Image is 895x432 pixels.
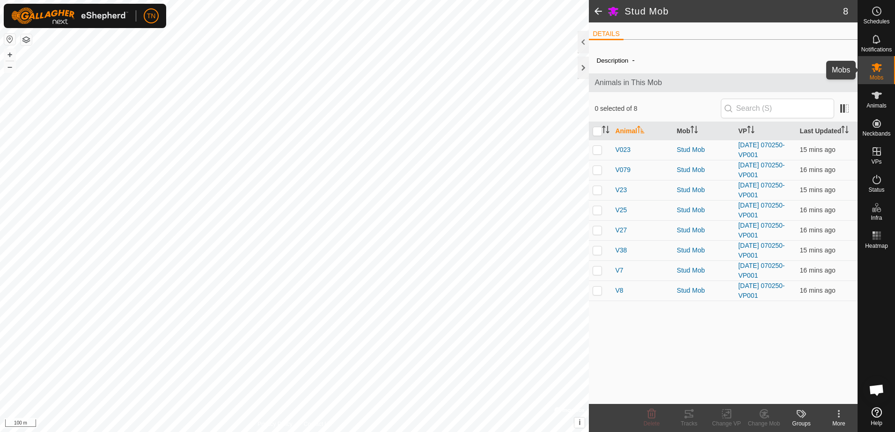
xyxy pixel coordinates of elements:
button: Map Layers [21,34,32,45]
p-sorticon: Activate to sort [637,127,645,135]
div: Stud Mob [677,205,731,215]
button: + [4,49,15,60]
span: i [579,418,580,426]
button: Reset Map [4,34,15,45]
a: [DATE] 070250-VP001 [738,262,785,279]
p-sorticon: Activate to sort [841,127,849,135]
div: Open chat [863,376,891,404]
label: Description [596,57,628,64]
th: VP [734,122,796,140]
a: Help [858,403,895,430]
div: Change VP [708,419,745,428]
input: Search (S) [721,99,834,118]
span: Status [868,187,884,193]
span: V27 [615,225,627,235]
span: VPs [871,159,881,165]
span: - [628,52,638,68]
a: [DATE] 070250-VP001 [738,161,785,179]
div: Stud Mob [677,145,731,155]
span: 3 Oct 2025, 10:04 am [800,206,836,214]
a: [DATE] 070250-VP001 [738,181,785,199]
a: [DATE] 070250-VP001 [738,141,785,158]
span: 3 Oct 2025, 10:04 am [800,166,836,173]
div: Stud Mob [677,185,731,195]
span: Notifications [861,47,892,52]
p-sorticon: Activate to sort [602,127,609,135]
span: 8 [843,4,848,18]
span: 3 Oct 2025, 10:04 am [800,266,836,274]
li: DETAILS [589,29,623,40]
div: Change Mob [745,419,783,428]
span: 3 Oct 2025, 10:04 am [800,287,836,294]
span: V25 [615,205,627,215]
h2: Stud Mob [624,6,843,17]
span: V8 [615,286,623,295]
div: More [820,419,858,428]
span: 3 Oct 2025, 10:05 am [800,146,836,153]
div: Groups [783,419,820,428]
span: Delete [644,420,660,427]
div: Stud Mob [677,266,731,275]
div: Stud Mob [677,165,731,175]
span: V23 [615,185,627,195]
span: Animals in This Mob [594,77,852,88]
span: Heatmap [865,243,888,249]
span: Help [871,420,882,426]
div: Stud Mob [677,286,731,295]
a: Contact Us [304,420,331,428]
a: [DATE] 070250-VP001 [738,222,785,239]
a: [DATE] 070250-VP001 [738,282,785,299]
a: [DATE] 070250-VP001 [738,202,785,219]
div: Tracks [670,419,708,428]
span: 0 selected of 8 [594,104,720,114]
button: – [4,61,15,72]
span: Mobs [870,75,883,80]
a: Privacy Policy [257,420,293,428]
span: Neckbands [862,131,890,137]
span: 3 Oct 2025, 10:04 am [800,246,836,254]
span: V023 [615,145,631,155]
span: 3 Oct 2025, 10:04 am [800,186,836,194]
span: 3 Oct 2025, 10:04 am [800,226,836,234]
img: Gallagher Logo [11,7,128,24]
span: V38 [615,245,627,255]
button: i [574,418,585,428]
span: Schedules [863,19,889,24]
span: V079 [615,165,631,175]
p-sorticon: Activate to sort [690,127,698,135]
span: TN [147,11,156,21]
span: V7 [615,266,623,275]
span: Infra [871,215,882,221]
div: Stud Mob [677,225,731,235]
th: Mob [673,122,734,140]
div: Stud Mob [677,245,731,255]
th: Animal [611,122,673,140]
span: Animals [866,103,887,108]
a: [DATE] 070250-VP001 [738,242,785,259]
p-sorticon: Activate to sort [747,127,755,135]
th: Last Updated [796,122,858,140]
